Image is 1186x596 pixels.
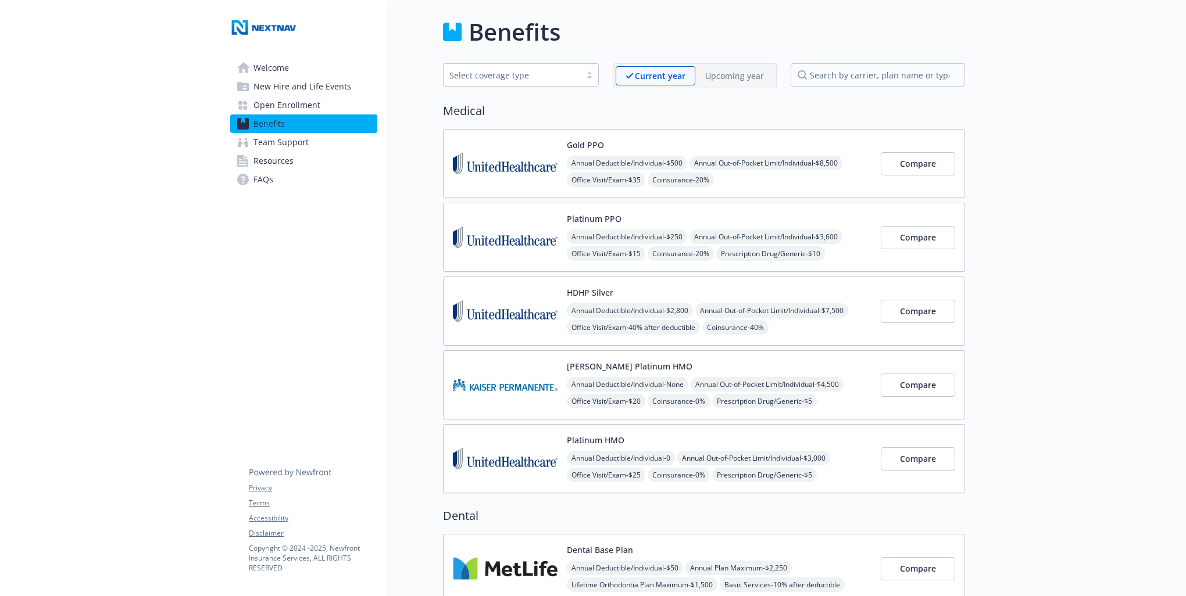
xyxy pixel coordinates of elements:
button: Platinum PPO [567,213,621,225]
span: Lifetime Orthodontia Plan Maximum - $1,500 [567,577,717,592]
img: United Healthcare Insurance Company carrier logo [453,139,558,188]
img: United Healthcare Insurance Company carrier logo [453,286,558,336]
span: Annual Deductible/Individual - $500 [567,156,687,170]
span: Annual Deductible/Individual - None [567,377,688,392]
span: Open Enrollment [253,96,320,114]
span: Annual Deductible/Individual - 0 [567,451,675,465]
span: Compare [900,306,936,317]
span: Office Visit/Exam - $25 [567,468,645,482]
a: Disclaimer [249,528,377,538]
button: Compare [881,300,955,323]
span: Prescription Drug/Generic - $5 [712,394,817,408]
span: Annual Out-of-Pocket Limit/Individual - $7,500 [695,303,848,318]
span: Compare [900,379,936,390]
div: Select coverage type [449,69,575,81]
span: Office Visit/Exam - $20 [567,394,645,408]
span: Compare [900,232,936,243]
span: Compare [900,158,936,169]
a: Accessibility [249,513,377,523]
h2: Dental [443,507,965,525]
span: Coinsurance - 20% [648,173,714,187]
span: Compare [900,563,936,574]
button: Platinum HMO [567,434,624,446]
button: [PERSON_NAME] Platinum HMO [567,360,692,372]
button: Compare [881,152,955,175]
p: Upcoming year [705,70,764,82]
span: Prescription Drug/Generic - $10 [716,246,825,261]
span: Benefits [253,114,285,133]
span: Annual Out-of-Pocket Limit/Individual - $3,000 [677,451,830,465]
button: Dental Base Plan [567,544,633,556]
button: Compare [881,374,955,397]
p: Current year [635,70,685,82]
span: Office Visit/Exam - $15 [567,246,645,261]
img: United Healthcare Insurance Company carrier logo [453,434,558,483]
span: Annual Deductible/Individual - $50 [567,561,683,575]
a: Welcome [230,59,377,77]
a: New Hire and Life Events [230,77,377,96]
span: Coinsurance - 20% [648,246,714,261]
span: Prescription Drug/Generic - $5 [712,468,817,482]
img: Kaiser Permanente Insurance Company carrier logo [453,360,558,410]
span: Compare [900,453,936,464]
span: Resources [253,152,294,170]
button: Compare [881,557,955,580]
span: New Hire and Life Events [253,77,351,96]
span: Team Support [253,133,309,152]
a: FAQs [230,170,377,189]
span: Welcome [253,59,289,77]
span: Annual Out-of-Pocket Limit/Individual - $3,600 [690,229,842,244]
span: Coinsurance - 0% [648,394,710,408]
span: Office Visit/Exam - $35 [567,173,645,187]
span: Basic Services - 10% after deductible [720,577,845,592]
a: Benefits [230,114,377,133]
span: Annual Out-of-Pocket Limit/Individual - $8,500 [690,156,842,170]
a: Open Enrollment [230,96,377,114]
span: FAQs [253,170,273,189]
button: Compare [881,447,955,471]
h1: Benefits [469,15,560,49]
span: Annual Out-of-Pocket Limit/Individual - $4,500 [691,377,844,392]
span: Annual Plan Maximum - $2,250 [685,561,792,575]
a: Terms [249,498,377,508]
span: Coinsurance - 0% [648,468,710,482]
button: Compare [881,226,955,249]
a: Team Support [230,133,377,152]
span: Office Visit/Exam - 40% after deductible [567,320,700,335]
button: HDHP Silver [567,286,613,299]
input: search by carrier, plan name or type [791,63,965,87]
span: Coinsurance - 40% [702,320,769,335]
a: Privacy [249,483,377,493]
span: Annual Deductible/Individual - $2,800 [567,303,693,318]
a: Resources [230,152,377,170]
img: United Healthcare Insurance Company carrier logo [453,213,558,262]
span: Annual Deductible/Individual - $250 [567,229,687,244]
p: Copyright © 2024 - 2025 , Newfront Insurance Services, ALL RIGHTS RESERVED [249,543,377,573]
button: Gold PPO [567,139,604,151]
img: Metlife Inc carrier logo [453,544,558,593]
h2: Medical [443,102,965,120]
